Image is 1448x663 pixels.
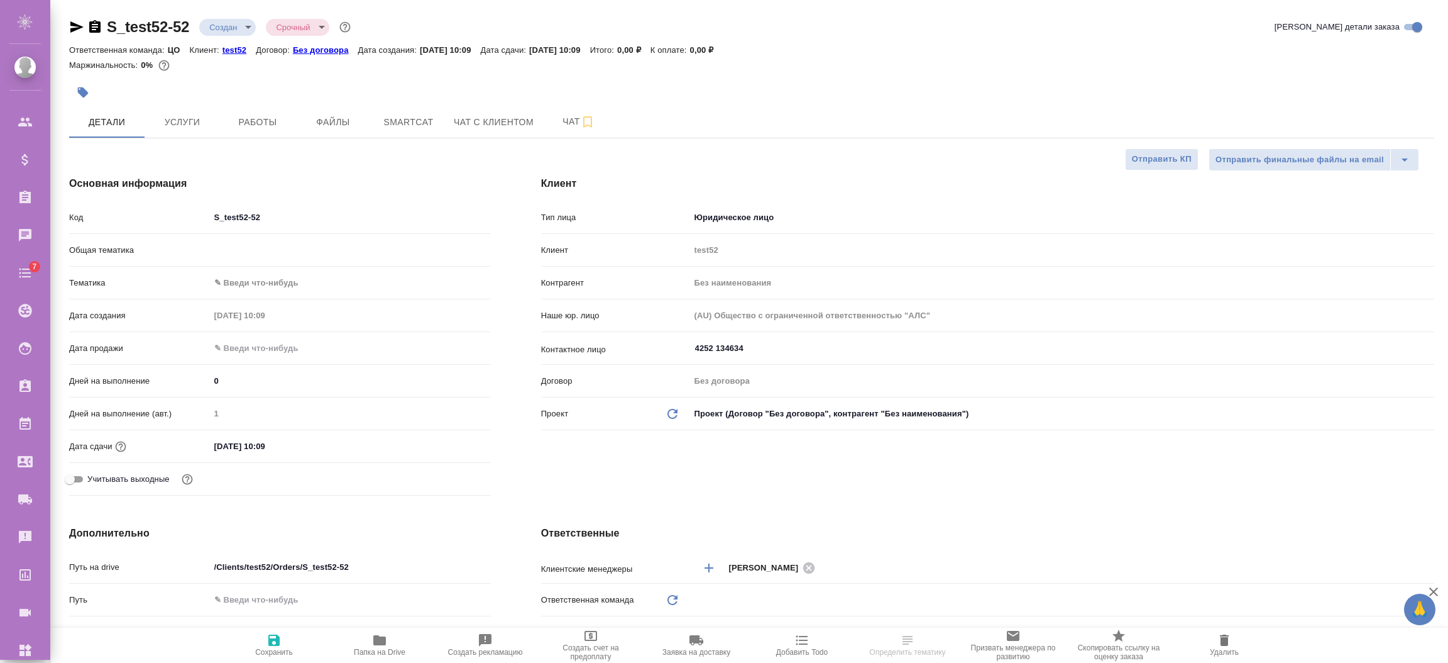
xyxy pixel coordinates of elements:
[541,244,690,257] p: Клиент
[327,628,432,663] button: Папка на Drive
[541,343,690,356] p: Контактное лицо
[228,114,288,130] span: Работы
[1210,648,1239,657] span: Удалить
[749,628,855,663] button: Добавить Todo
[1132,152,1192,167] span: Отправить КП
[69,19,84,35] button: Скопировать ссылку для ЯМессенджера
[25,260,44,273] span: 7
[1073,643,1164,661] span: Скопировать ссылку на оценку заказа
[690,241,1434,259] input: Пустое поле
[69,408,210,420] p: Дней на выполнение (авт.)
[549,114,609,130] span: Чат
[69,375,210,387] p: Дней на выполнение
[869,648,945,657] span: Определить тематику
[69,627,210,639] p: Направление услуг
[855,628,960,663] button: Определить тематику
[214,627,476,639] div: ✎ Введи что-нибудь
[156,57,172,74] button: 0.00 RUB;
[968,643,1058,661] span: Призвать менеджера по развитию
[87,19,102,35] button: Скопировать ссылку
[210,558,491,576] input: ✎ Введи что-нибудь
[206,22,241,33] button: Создан
[87,473,170,486] span: Учитывать выходные
[337,19,353,35] button: Доп статусы указывают на важность/срочность заказа
[541,309,690,322] p: Наше юр. лицо
[1209,148,1391,171] button: Отправить финальные файлы на email
[354,648,405,657] span: Папка на Drive
[546,643,636,661] span: Создать счет на предоплату
[69,211,210,224] p: Код
[210,306,320,325] input: Пустое поле
[1409,596,1430,623] span: 🙏
[210,372,491,390] input: ✎ Введи что-нибудь
[168,45,190,55] p: ЦО
[358,45,420,55] p: Дата создания:
[69,45,168,55] p: Ответственная команда:
[448,648,523,657] span: Создать рекламацию
[152,114,212,130] span: Услуги
[214,277,476,289] div: ✎ Введи что-нибудь
[420,45,481,55] p: [DATE] 10:09
[541,375,690,387] p: Договор
[1427,347,1430,350] button: Open
[541,211,690,224] p: Тип лица
[960,628,1066,663] button: Призвать менеджера по развитию
[107,18,189,35] a: S_test52-52
[729,560,820,576] div: [PERSON_NAME]
[529,45,590,55] p: [DATE] 10:09
[179,471,195,487] button: Выбери, если сб и вс нужно считать рабочими днями для выполнения заказа.
[1275,21,1400,33] span: [PERSON_NAME] детали заказа
[541,594,634,606] p: Ответственная команда
[293,44,358,55] a: Без договора
[210,622,491,643] div: ✎ Введи что-нибудь
[141,60,156,70] p: 0%
[454,114,534,130] span: Чат с клиентом
[690,274,1434,292] input: Пустое поле
[432,628,538,663] button: Создать рекламацию
[69,561,210,574] p: Путь на drive
[222,45,256,55] p: test52
[69,277,210,289] p: Тематика
[210,240,491,261] div: ​
[210,339,320,357] input: ✎ Введи что-нибудь
[3,257,47,289] a: 7
[69,176,491,191] h4: Основная информация
[617,45,650,55] p: 0,00 ₽
[690,45,723,55] p: 0,00 ₽
[210,404,491,423] input: Пустое поле
[112,438,129,455] button: Если добавить услуги и заполнить их объемом, то дата рассчитается автоматически
[69,440,112,453] p: Дата сдачи
[690,207,1434,228] div: Юридическое лицо
[190,45,222,55] p: Клиент:
[210,208,491,226] input: ✎ Введи что-нибудь
[69,244,210,257] p: Общая тематика
[69,309,210,322] p: Дата создания
[650,45,690,55] p: К оплате:
[590,45,617,55] p: Итого:
[541,526,1434,541] h4: Ответственные
[1427,567,1430,569] button: Open
[1209,148,1419,171] div: split button
[694,553,724,583] button: Добавить менеджера
[255,648,293,657] span: Сохранить
[1125,148,1198,170] button: Отправить КП
[644,628,749,663] button: Заявка на доставку
[541,176,1434,191] h4: Клиент
[293,45,358,55] p: Без договора
[690,372,1434,390] input: Пустое поле
[69,526,491,541] h4: Дополнительно
[221,628,327,663] button: Сохранить
[378,114,439,130] span: Smartcat
[729,562,806,574] span: [PERSON_NAME]
[272,22,314,33] button: Срочный
[256,45,293,55] p: Договор:
[690,589,1434,611] div: ​
[210,591,491,609] input: ✎ Введи что-нибудь
[559,627,628,639] span: Проектная группа
[266,19,329,36] div: Создан
[199,19,256,36] div: Создан
[210,272,491,294] div: ✎ Введи что-нибудь
[303,114,363,130] span: Файлы
[538,628,644,663] button: Создать счет на предоплату
[69,342,210,355] p: Дата продажи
